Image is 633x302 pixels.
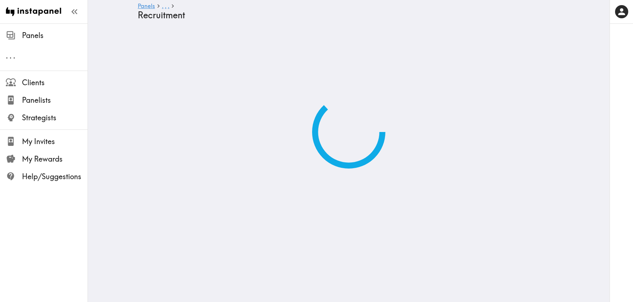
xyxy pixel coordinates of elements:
a: ... [162,3,169,10]
span: . [168,2,169,10]
span: Help/Suggestions [22,171,88,182]
span: . [162,2,163,10]
span: My Invites [22,136,88,147]
span: . [6,51,8,60]
span: Panelists [22,95,88,105]
a: Panels [138,3,155,10]
span: Strategists [22,113,88,123]
h4: Recruitment [138,10,554,20]
span: . [165,2,166,10]
span: Clients [22,78,88,88]
span: . [13,51,15,60]
span: . [10,51,12,60]
span: My Rewards [22,154,88,164]
span: Panels [22,30,88,41]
